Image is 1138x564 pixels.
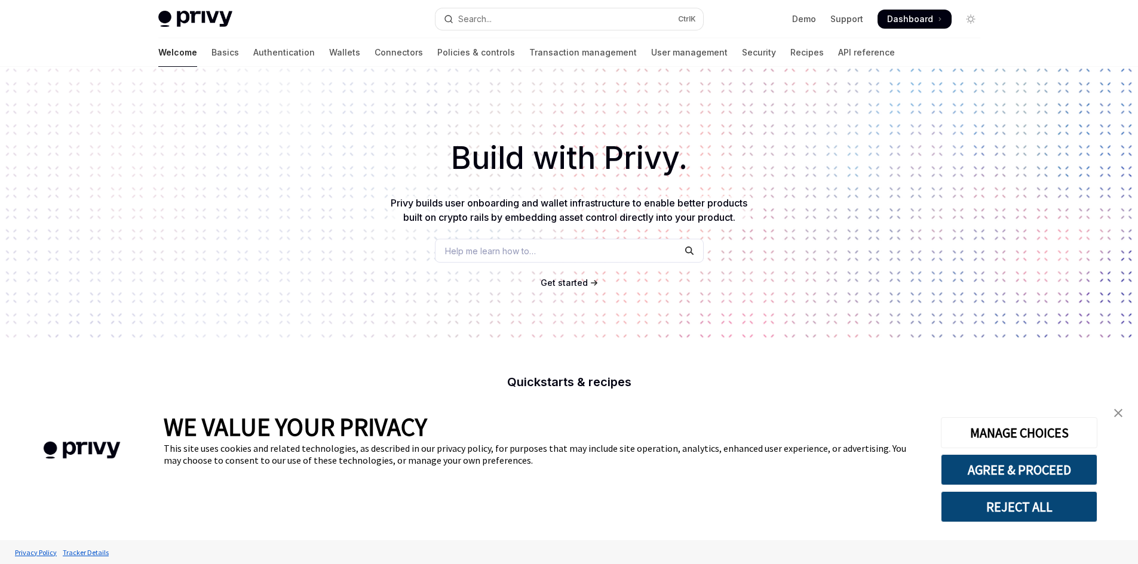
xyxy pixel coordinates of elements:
img: close banner [1114,409,1122,417]
a: Support [830,13,863,25]
span: Dashboard [887,13,933,25]
button: MANAGE CHOICES [941,417,1097,448]
h2: Quickstarts & recipes [359,376,780,388]
img: light logo [158,11,232,27]
a: Recipes [790,38,824,67]
a: Transaction management [529,38,637,67]
a: Wallets [329,38,360,67]
a: Basics [211,38,239,67]
span: Get started [541,278,588,288]
div: Search... [458,12,492,26]
img: company logo [18,424,146,476]
a: Get started [541,277,588,289]
span: Help me learn how to… [445,245,536,257]
button: REJECT ALL [941,491,1097,522]
h1: Build with Privy. [19,135,1119,181]
a: close banner [1106,401,1130,425]
button: Open search [435,8,703,30]
span: Ctrl K [678,14,696,24]
a: Tracker Details [60,542,112,563]
a: API reference [838,38,895,67]
a: User management [651,38,728,67]
a: Demo [792,13,816,25]
a: Connectors [375,38,423,67]
span: WE VALUE YOUR PRIVACY [164,411,427,442]
a: Authentication [253,38,315,67]
button: AGREE & PROCEED [941,454,1097,485]
a: Privacy Policy [12,542,60,563]
div: This site uses cookies and related technologies, as described in our privacy policy, for purposes... [164,442,923,466]
a: Policies & controls [437,38,515,67]
a: Welcome [158,38,197,67]
a: Dashboard [878,10,952,29]
a: Security [742,38,776,67]
button: Toggle dark mode [961,10,980,29]
span: Privy builds user onboarding and wallet infrastructure to enable better products built on crypto ... [391,197,747,223]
